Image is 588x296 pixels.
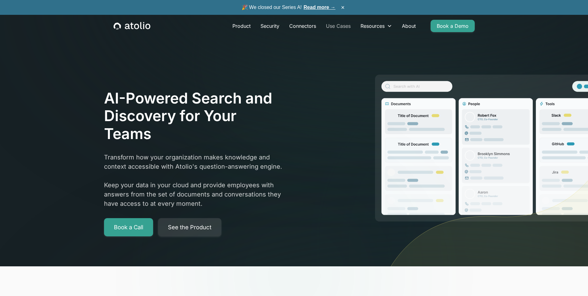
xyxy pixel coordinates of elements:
[356,20,397,32] div: Resources
[397,20,421,32] a: About
[227,20,256,32] a: Product
[104,89,286,143] h1: AI-Powered Search and Discovery for Your Teams
[304,5,336,10] a: Read more →
[104,153,286,208] p: Transform how your organization makes knowledge and context accessible with Atolio's question-ans...
[431,20,475,32] a: Book a Demo
[284,20,321,32] a: Connectors
[114,22,150,30] a: home
[104,218,153,237] a: Book a Call
[557,266,588,296] iframe: Chat Widget
[321,20,356,32] a: Use Cases
[158,218,221,237] a: See the Product
[256,20,284,32] a: Security
[339,4,347,11] button: ×
[361,22,385,30] div: Resources
[242,4,336,11] span: 🎉 We closed our Series A!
